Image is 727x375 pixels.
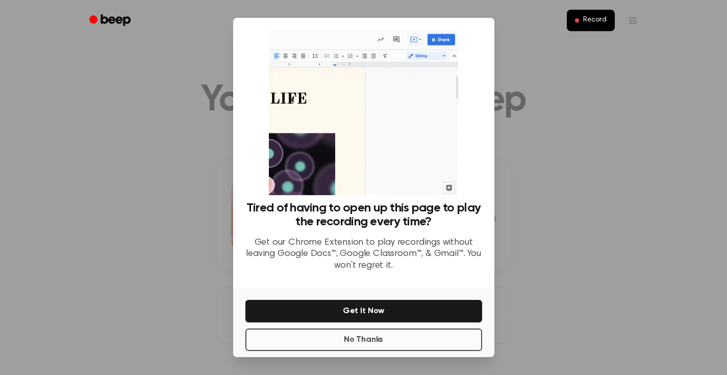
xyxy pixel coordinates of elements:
[245,329,482,351] button: No Thanks
[82,11,140,31] a: Beep
[245,237,482,272] p: Get our Chrome Extension to play recordings without leaving Google Docs™, Google Classroom™, & Gm...
[583,16,606,25] span: Record
[621,8,645,33] button: Open menu
[269,30,458,195] img: Beep extension in action
[567,10,614,31] button: Record
[245,300,482,322] button: Get It Now
[245,201,482,229] h3: Tired of having to open up this page to play the recording every time?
